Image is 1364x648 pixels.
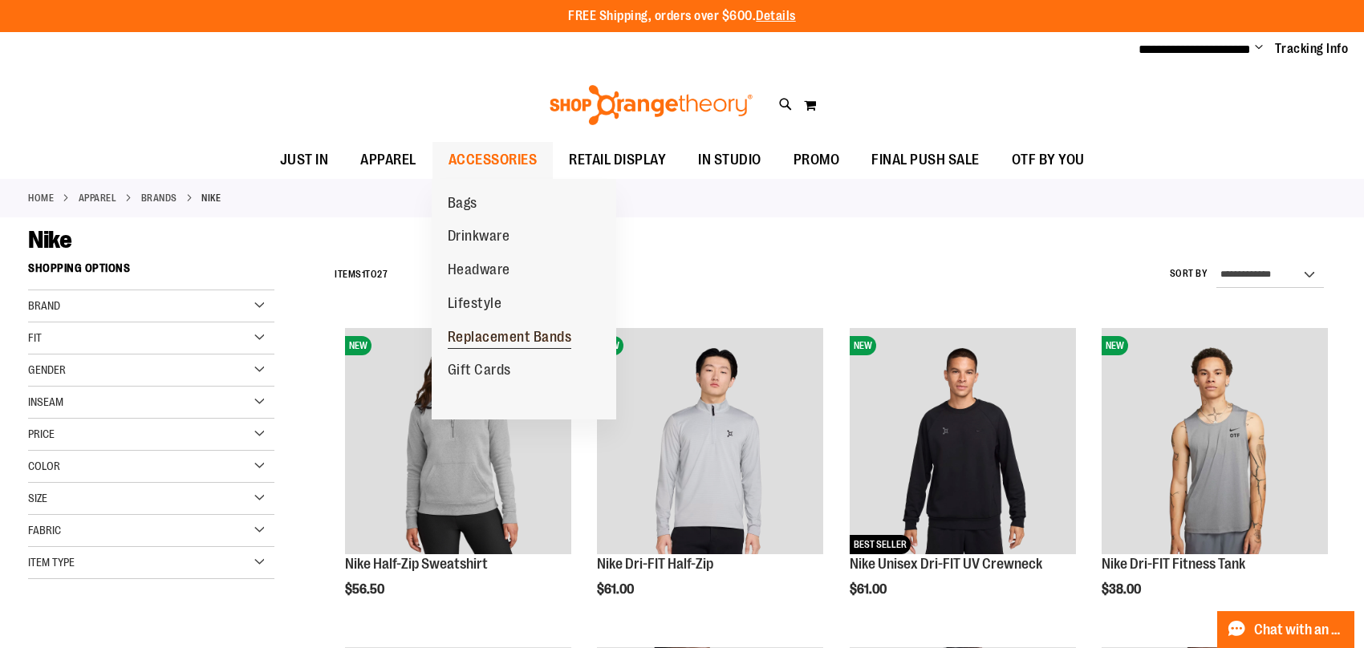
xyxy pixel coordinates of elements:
[850,336,876,355] span: NEW
[547,85,755,125] img: Shop Orangetheory
[1102,336,1128,355] span: NEW
[569,142,666,178] span: RETAIL DISPLAY
[850,328,1076,554] img: Nike Unisex Dri-FIT UV Crewneck
[28,331,42,344] span: Fit
[597,328,823,557] a: Nike Dri-FIT Half-ZipNEW
[1102,556,1245,572] a: Nike Dri-FIT Fitness Tank
[1170,267,1208,281] label: Sort By
[335,262,388,287] h2: Items to
[1275,40,1349,58] a: Tracking Info
[28,191,54,205] a: Home
[362,269,366,280] span: 1
[589,320,831,638] div: product
[28,226,71,253] span: Nike
[448,295,502,315] span: Lifestyle
[28,427,55,440] span: Price
[850,328,1076,557] a: Nike Unisex Dri-FIT UV CrewneckNEWBEST SELLER
[871,142,980,178] span: FINAL PUSH SALE
[28,492,47,504] span: Size
[850,556,1042,572] a: Nike Unisex Dri-FIT UV Crewneck
[698,142,761,178] span: IN STUDIO
[1102,328,1328,557] a: Nike Dri-FIT Fitness TankNEW
[360,142,416,178] span: APPAREL
[850,535,911,554] span: BEST SELLER
[1094,320,1336,638] div: product
[448,228,510,248] span: Drinkware
[28,524,61,537] span: Fabric
[448,195,477,215] span: Bags
[568,7,796,26] p: FREE Shipping, orders over $600.
[1012,142,1085,178] span: OTF BY YOU
[337,320,579,638] div: product
[1217,611,1355,648] button: Chat with an Expert
[345,582,387,597] span: $56.50
[794,142,840,178] span: PROMO
[201,191,221,205] strong: Nike
[28,395,63,408] span: Inseam
[79,191,117,205] a: APPAREL
[448,362,511,382] span: Gift Cards
[141,191,177,205] a: BRANDS
[842,320,1084,638] div: product
[345,328,571,557] a: Nike Half-Zip SweatshirtNEW
[597,556,713,572] a: Nike Dri-FIT Half-Zip
[597,582,636,597] span: $61.00
[377,269,388,280] span: 27
[1254,622,1345,638] span: Chat with an Expert
[850,582,889,597] span: $61.00
[28,254,274,290] strong: Shopping Options
[28,556,75,569] span: Item Type
[448,329,572,349] span: Replacement Bands
[1102,328,1328,554] img: Nike Dri-FIT Fitness Tank
[756,9,796,23] a: Details
[345,328,571,554] img: Nike Half-Zip Sweatshirt
[1255,41,1263,57] button: Account menu
[28,460,60,472] span: Color
[280,142,329,178] span: JUST IN
[345,336,371,355] span: NEW
[1102,582,1143,597] span: $38.00
[597,328,823,554] img: Nike Dri-FIT Half-Zip
[448,261,510,281] span: Headware
[449,142,538,178] span: ACCESSORIES
[28,299,60,312] span: Brand
[345,556,488,572] a: Nike Half-Zip Sweatshirt
[28,363,66,376] span: Gender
